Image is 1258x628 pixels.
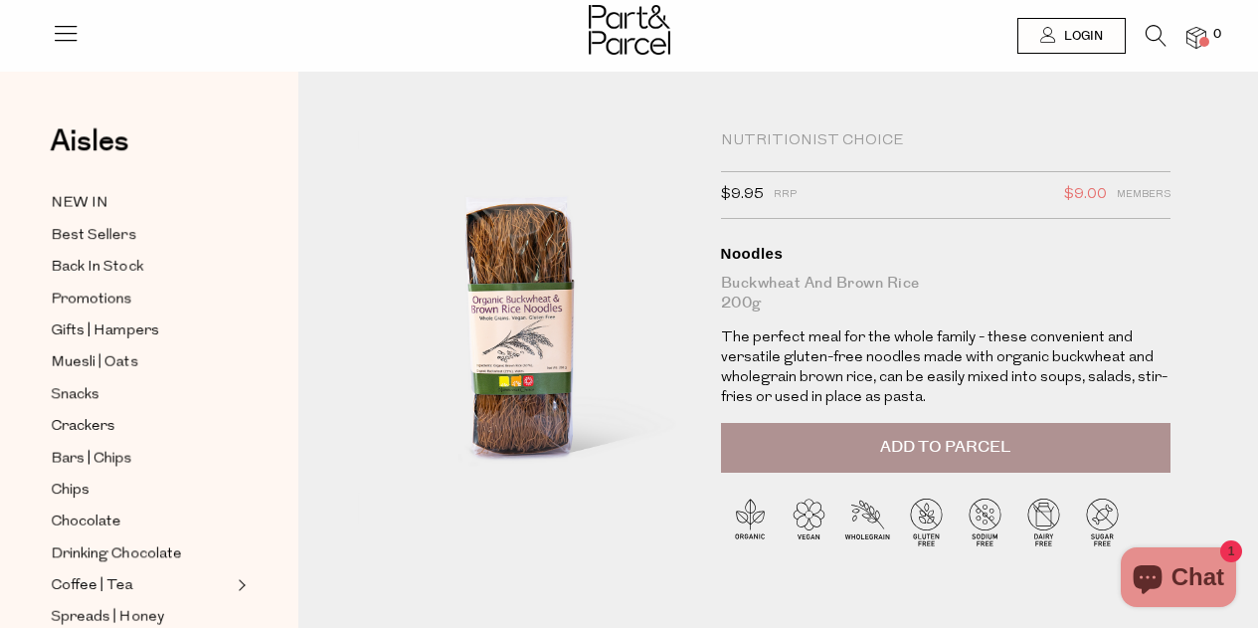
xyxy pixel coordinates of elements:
inbox-online-store-chat: Shopify online store chat [1115,547,1242,612]
a: Aisles [50,126,129,176]
img: Part&Parcel [589,5,670,55]
span: Add to Parcel [880,436,1010,459]
div: Noodles [721,244,1171,264]
a: NEW IN [51,191,232,216]
a: Bars | Chips [51,446,232,471]
span: $9.00 [1064,182,1107,208]
div: Nutritionist Choice [721,131,1171,151]
span: Login [1059,28,1103,45]
img: P_P-ICONS-Live_Bec_V11_Organic.svg [721,493,780,551]
span: Chips [51,479,90,503]
span: Aisles [50,119,129,163]
img: Noodles [358,131,690,523]
a: Login [1017,18,1126,54]
button: Add to Parcel [721,423,1171,473]
span: $9.95 [721,182,764,208]
span: Bars | Chips [51,447,132,471]
a: Best Sellers [51,223,232,248]
span: Drinking Chocolate [51,542,182,566]
a: Chocolate [51,510,232,534]
img: P_P-ICONS-Live_Bec_V11_Gluten_Free.svg [897,493,956,551]
span: NEW IN [51,192,108,216]
a: Coffee | Tea [51,573,232,598]
button: Expand/Collapse Coffee | Tea [233,573,247,597]
span: Members [1117,182,1170,208]
span: Gifts | Hampers [51,319,159,343]
img: P_P-ICONS-Live_Bec_V11_Sodium_Free.svg [956,493,1014,551]
span: Back In Stock [51,256,143,280]
a: Crackers [51,414,232,439]
a: Drinking Chocolate [51,541,232,566]
a: Snacks [51,382,232,407]
a: Gifts | Hampers [51,318,232,343]
img: P_P-ICONS-Live_Bec_V11_Dairy_Free.svg [1014,493,1073,551]
span: Promotions [51,288,132,312]
span: Crackers [51,415,115,439]
span: RRP [774,182,797,208]
img: P_P-ICONS-Live_Bec_V11_Vegan.svg [780,493,838,551]
a: Promotions [51,287,232,312]
img: P_P-ICONS-Live_Bec_V11_Wholegrain.svg [838,493,897,551]
span: Snacks [51,383,99,407]
a: Chips [51,478,232,503]
span: Coffee | Tea [51,574,133,598]
div: Buckwheat and Brown Rice 200g [721,274,1171,314]
span: 0 [1208,26,1226,44]
span: Chocolate [51,511,121,534]
a: Muesli | Oats [51,350,232,375]
span: Muesli | Oats [51,351,138,375]
a: 0 [1186,27,1206,48]
span: Best Sellers [51,224,136,248]
img: P_P-ICONS-Live_Bec_V11_Sugar_Free.svg [1073,493,1132,551]
a: Back In Stock [51,255,232,280]
p: The perfect meal for the whole family - these convenient and versatile gluten-free noodles made w... [721,328,1171,408]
